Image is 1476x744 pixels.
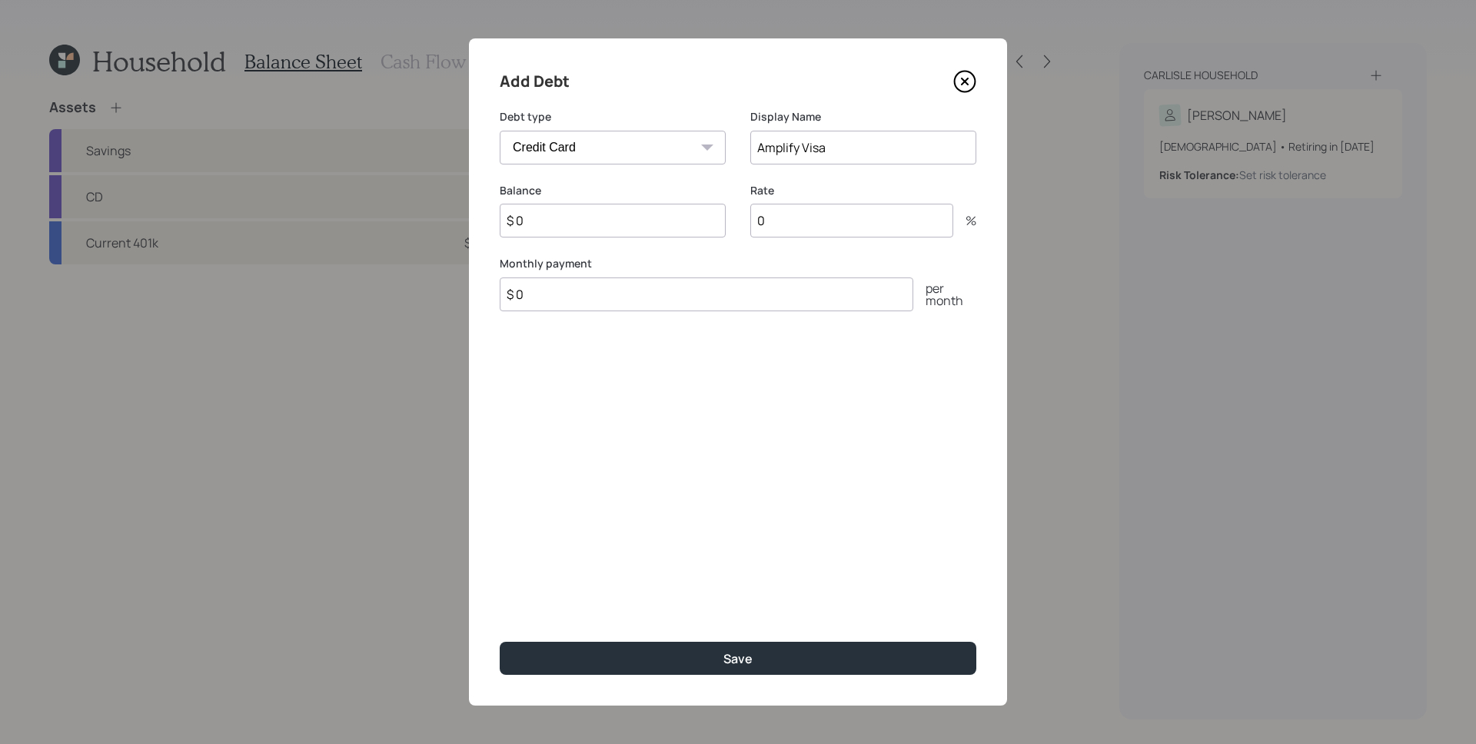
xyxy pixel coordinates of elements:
[750,183,976,198] label: Rate
[500,642,976,675] button: Save
[750,109,976,125] label: Display Name
[723,650,753,667] div: Save
[500,109,726,125] label: Debt type
[953,214,976,227] div: %
[500,183,726,198] label: Balance
[500,256,976,271] label: Monthly payment
[500,69,570,94] h4: Add Debt
[913,282,976,307] div: per month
